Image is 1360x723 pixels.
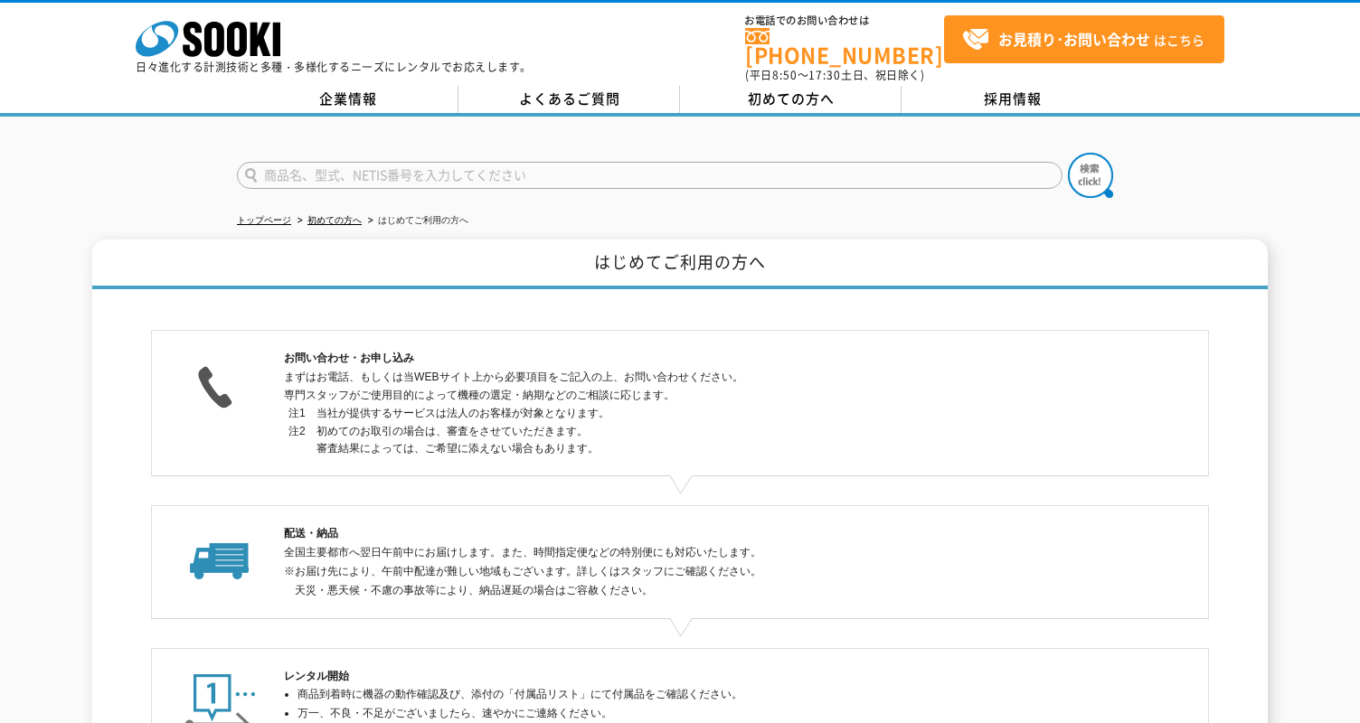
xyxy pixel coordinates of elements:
p: ※お届け先により、午前中配達が難しい地域もございます。詳しくはスタッフにご確認ください。 天災・悪天候・不慮の事故等により、納品遅延の場合はご容赦ください。 [295,562,1076,600]
dt: 注2 [288,423,306,440]
a: 初めての方へ [307,215,362,225]
li: 商品到着時に機器の動作確認及び、添付の「付属品リスト」にて付属品をご確認ください。 [297,685,1076,704]
span: 8:50 [772,67,798,83]
dd: 当社が提供するサービスは法人のお客様が対象となります。 [316,405,1076,422]
dt: 注1 [288,405,306,422]
span: はこちら [962,26,1204,53]
img: btn_search.png [1068,153,1113,198]
span: 17:30 [808,67,841,83]
span: 初めての方へ [748,89,835,108]
h2: お問い合わせ・お申し込み [284,349,1076,368]
span: お電話でのお問い合わせは [745,15,944,26]
li: はじめてご利用の方へ [364,211,468,230]
a: 企業情報 [237,86,458,113]
img: 配送・納品 [165,524,276,583]
strong: お見積り･お問い合わせ [998,28,1150,50]
p: 全国主要都市へ翌日午前中にお届けします。また、時間指定便などの特別便にも対応いたします。 [284,543,1076,562]
input: 商品名、型式、NETIS番号を入力してください [237,162,1062,189]
h2: レンタル開始 [284,667,1076,686]
a: [PHONE_NUMBER] [745,28,944,65]
span: (平日 ～ 土日、祝日除く) [745,67,924,83]
a: 採用情報 [902,86,1123,113]
h1: はじめてご利用の方へ [92,239,1268,289]
p: まずはお電話、もしくは当WEBサイト上から必要項目をご記入の上、お問い合わせください。 専門スタッフがご使用目的によって機種の選定・納期などのご相談に応じます。 [284,368,1076,406]
p: 日々進化する計測技術と多種・多様化するニーズにレンタルでお応えします。 [136,61,532,72]
dd: 初めてのお取引の場合は、審査をさせていただきます。 審査結果によっては、ご希望に添えない場合もあります。 [316,423,1076,458]
a: お見積り･お問い合わせはこちら [944,15,1224,63]
img: お問い合わせ・お申し込み [165,349,277,418]
a: よくあるご質問 [458,86,680,113]
li: 万一、不良・不足がございましたら、速やかにご連絡ください。 [297,704,1076,723]
a: トップページ [237,215,291,225]
a: 初めての方へ [680,86,902,113]
h2: 配送・納品 [284,524,1076,543]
